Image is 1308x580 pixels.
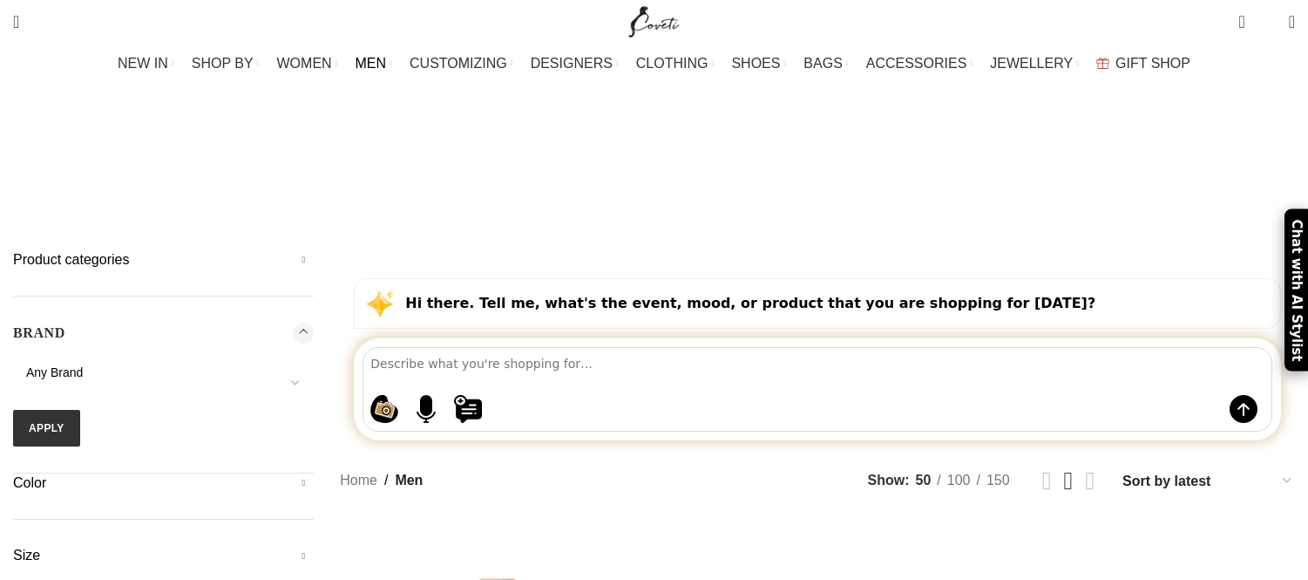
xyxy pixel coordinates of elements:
[803,55,842,72] span: BAGS
[277,46,338,81] a: WOMEN
[410,46,513,81] a: CUSTOMIZING
[731,55,780,72] span: SHOES
[910,469,938,492] a: 50
[340,469,423,492] nav: Breadcrumb
[13,250,314,270] h5: Product categories
[1085,468,1095,494] a: Grid view 4
[13,324,65,343] h5: BRAND
[625,13,683,28] a: Site logo
[861,155,934,198] a: Men Shoes
[990,46,1079,81] a: JEWELLERY
[610,155,704,198] a: Men Clothing
[980,469,1016,492] a: 150
[1096,58,1109,69] img: GiftBag
[356,55,387,72] span: MEN
[1230,4,1253,39] a: 0
[1262,17,1275,31] span: 0
[192,55,254,72] span: SHOP BY
[573,106,617,140] a: Go back
[1258,4,1276,39] div: My Wishlist
[373,155,491,198] a: Men Accessories
[730,168,835,185] span: Men Jewellery
[1096,46,1190,81] a: GIFT SHOP
[986,473,1010,488] span: 150
[13,410,80,447] button: Apply
[26,365,83,379] span: Any Brand
[868,469,910,492] span: Show
[866,55,967,72] span: ACCESSORIES
[916,473,932,488] span: 50
[1121,468,1295,494] select: Shop order
[947,473,971,488] span: 100
[531,46,619,81] a: DESIGNERS
[410,55,507,72] span: CUSTOMIZING
[990,55,1073,72] span: JEWELLERY
[13,474,314,493] h5: Color
[941,469,977,492] a: 100
[731,46,786,81] a: SHOES
[4,4,28,39] a: Search
[118,46,174,81] a: NEW IN
[803,46,848,81] a: BAGS
[1042,468,1052,494] a: Grid view 2
[13,546,314,565] h5: Size
[395,469,423,492] span: Men
[356,46,392,81] a: MEN
[373,168,491,185] span: Men Accessories
[861,168,934,185] span: Men Shoes
[4,46,1304,81] div: Main navigation
[1064,468,1074,494] a: Grid view 3
[617,100,692,147] h1: Men
[340,469,377,492] a: Home
[118,55,168,72] span: NEW IN
[1240,9,1253,22] span: 0
[730,155,835,198] a: Men Jewellery
[636,55,708,72] span: CLOTHING
[192,46,260,81] a: SHOP BY
[13,323,314,354] div: Toggle filter
[1115,55,1190,72] span: GIFT SHOP
[13,365,314,382] span: Any Brand
[866,46,973,81] a: ACCESSORIES
[13,365,314,401] span: Any Brand
[531,55,613,72] span: DESIGNERS
[518,155,584,198] a: Men Bags
[636,46,715,81] a: CLOTHING
[277,55,332,72] span: WOMEN
[610,168,704,185] span: Men Clothing
[518,168,584,185] span: Men Bags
